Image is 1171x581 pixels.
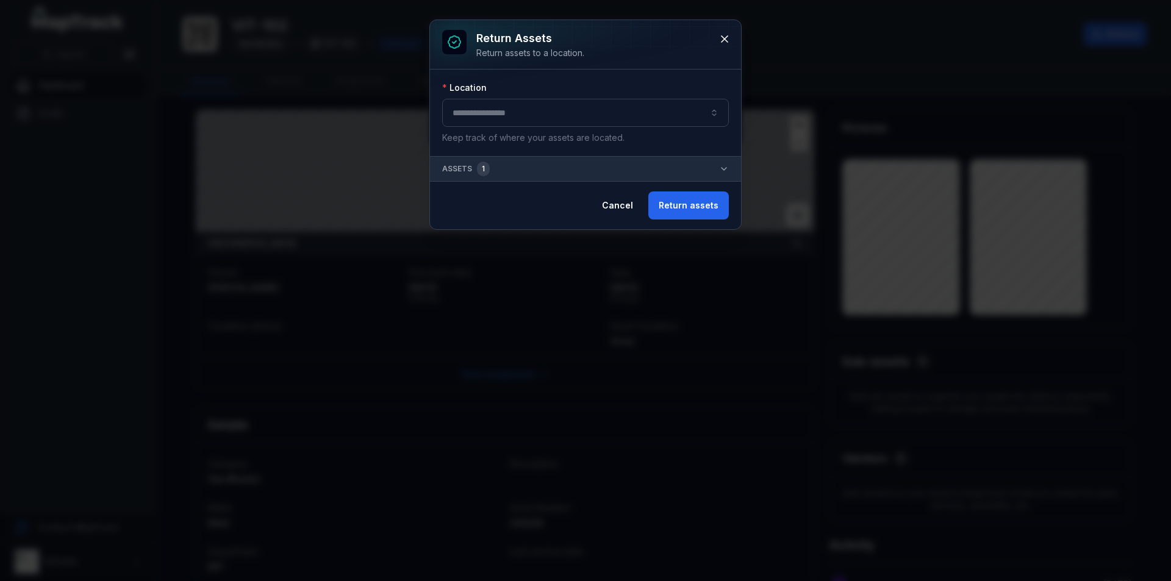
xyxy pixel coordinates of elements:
[430,157,741,181] button: Assets1
[476,47,584,59] div: Return assets to a location.
[592,191,643,219] button: Cancel
[476,30,584,47] h3: Return assets
[442,162,490,176] span: Assets
[648,191,729,219] button: Return assets
[442,132,729,144] p: Keep track of where your assets are located.
[442,82,487,94] label: Location
[477,162,490,176] div: 1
